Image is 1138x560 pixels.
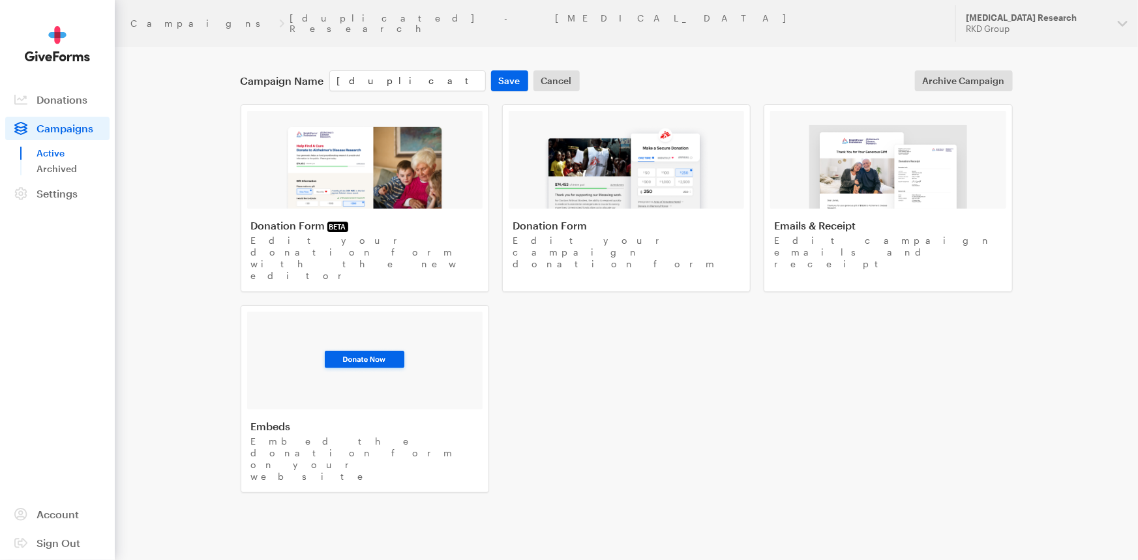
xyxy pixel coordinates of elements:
span: Archive Campaign [923,73,1005,89]
a: Sign Out [5,531,110,555]
img: image-3-93ee28eb8bf338fe015091468080e1db9f51356d23dce784fdc61914b1599f14.png [320,347,409,374]
label: Campaign Name [241,74,324,87]
span: Account [37,508,79,520]
a: Donation FormBETA Edit your donation form with the new editor [241,104,489,292]
h4: Embeds [251,420,479,433]
span: Campaigns [37,122,93,134]
a: [duplicated] - [MEDICAL_DATA] Research [290,13,940,34]
div: RKD Group [966,23,1107,35]
span: Settings [37,187,78,199]
a: Donations [5,88,110,111]
a: Embeds Embed the donation form on your website [241,305,489,493]
a: Settings [5,182,110,205]
span: Donations [37,93,87,106]
div: [MEDICAL_DATA] Research [966,12,1107,23]
p: Edit your campaign donation form [513,235,740,270]
span: BETA [327,222,348,232]
img: GiveForms [25,26,90,62]
p: Edit your donation form with the new editor [251,235,479,282]
a: Archived [37,161,110,177]
p: Edit campaign emails and receipt [774,235,1002,270]
button: [MEDICAL_DATA] Research RKD Group [955,5,1138,42]
h4: Donation Form [251,219,479,232]
img: image-3-0695904bd8fc2540e7c0ed4f0f3f42b2ae7fdd5008376bfc2271839042c80776.png [809,125,967,209]
h4: Donation Form [513,219,740,232]
a: Campaigns [5,117,110,140]
a: Donation Form Edit your campaign donation form [502,104,751,292]
a: Campaigns [130,18,275,29]
button: Cancel [533,70,580,91]
img: image-2-e181a1b57a52e92067c15dabc571ad95275de6101288912623f50734140ed40c.png [543,125,710,209]
a: Active [37,145,110,161]
p: Embed the donation form on your website [251,435,479,482]
span: Sign Out [37,537,80,549]
a: Emails & Receipt Edit campaign emails and receipt [764,104,1012,292]
h4: Emails & Receipt [774,219,1002,232]
img: image-1-83ed7ead45621bf174d8040c5c72c9f8980a381436cbc16a82a0f79bcd7e5139.png [285,125,445,209]
button: Save [491,70,528,91]
a: Archive Campaign [915,70,1013,91]
a: Account [5,503,110,526]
